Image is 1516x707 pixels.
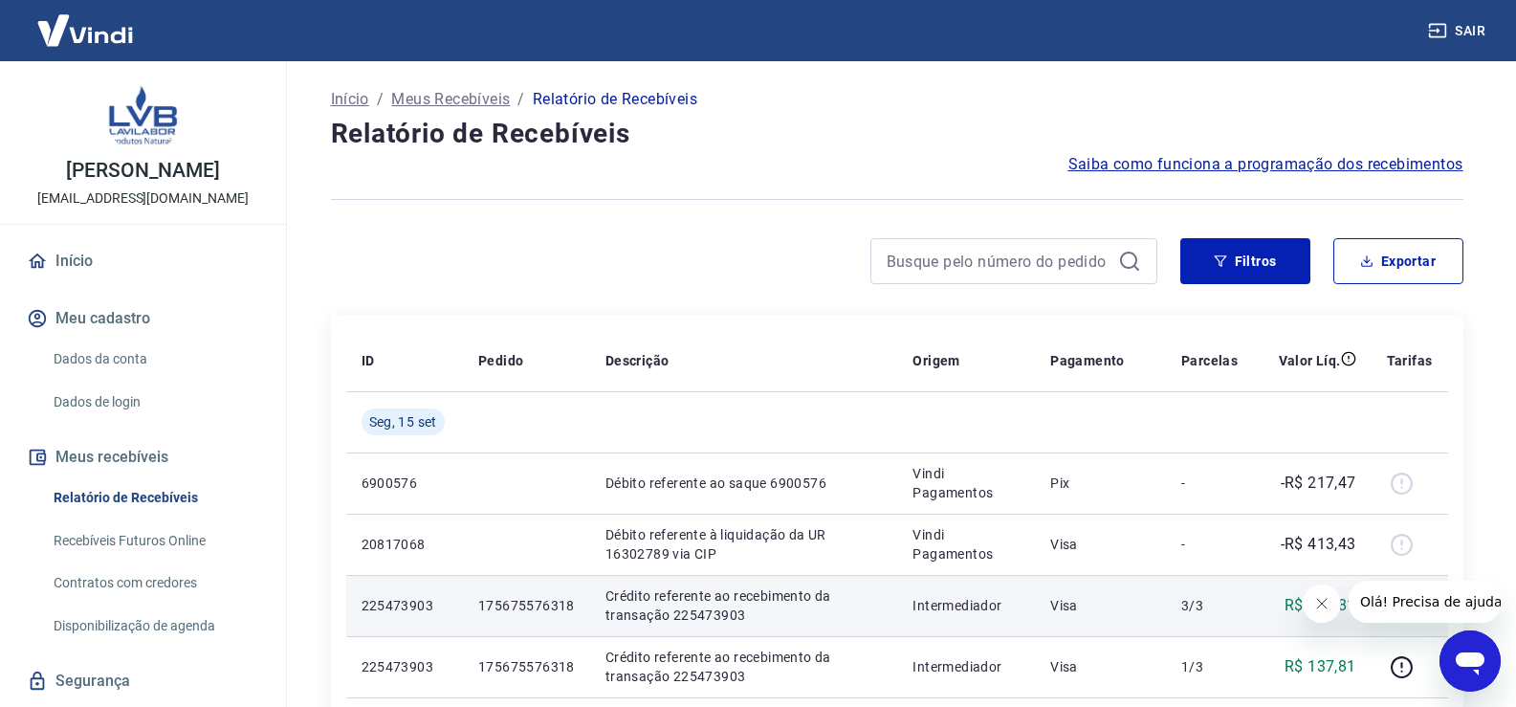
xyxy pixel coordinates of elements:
[1281,533,1356,556] p: -R$ 413,43
[605,586,883,625] p: Crédito referente ao recebimento da transação 225473903
[605,525,883,563] p: Débito referente à liquidação da UR 16302789 via CIP
[605,474,883,493] p: Débito referente ao saque 6900576
[23,660,263,702] a: Segurança
[1285,655,1356,678] p: R$ 137,81
[11,13,161,29] span: Olá! Precisa de ajuda?
[1050,596,1151,615] p: Visa
[1303,585,1341,623] iframe: Fechar mensagem
[912,351,959,370] p: Origem
[331,88,369,111] a: Início
[478,351,523,370] p: Pedido
[362,535,448,554] p: 20817068
[1181,657,1238,676] p: 1/3
[362,474,448,493] p: 6900576
[1279,351,1341,370] p: Valor Líq.
[912,525,1020,563] p: Vindi Pagamentos
[1285,594,1356,617] p: R$ 137,81
[1050,535,1151,554] p: Visa
[46,383,263,422] a: Dados de login
[46,340,263,379] a: Dados da conta
[331,115,1463,153] h4: Relatório de Recebíveis
[912,657,1020,676] p: Intermediador
[391,88,510,111] a: Meus Recebíveis
[1068,153,1463,176] a: Saiba como funciona a programação dos recebimentos
[1424,13,1493,49] button: Sair
[1180,238,1310,284] button: Filtros
[1181,535,1238,554] p: -
[23,298,263,340] button: Meu cadastro
[887,247,1110,276] input: Busque pelo número do pedido
[478,596,575,615] p: 175675576318
[1050,351,1125,370] p: Pagamento
[23,436,263,478] button: Meus recebíveis
[517,88,524,111] p: /
[1281,472,1356,495] p: -R$ 217,47
[362,657,448,676] p: 225473903
[105,77,182,153] img: f59112a5-54ef-4c52-81d5-7611f2965714.jpeg
[912,464,1020,502] p: Vindi Pagamentos
[37,188,249,209] p: [EMAIL_ADDRESS][DOMAIN_NAME]
[23,1,147,59] img: Vindi
[23,240,263,282] a: Início
[377,88,384,111] p: /
[362,596,448,615] p: 225473903
[46,563,263,603] a: Contratos com credores
[1050,474,1151,493] p: Pix
[1050,657,1151,676] p: Visa
[912,596,1020,615] p: Intermediador
[66,161,219,181] p: [PERSON_NAME]
[1181,596,1238,615] p: 3/3
[478,657,575,676] p: 175675576318
[605,351,670,370] p: Descrição
[605,648,883,686] p: Crédito referente ao recebimento da transação 225473903
[46,521,263,561] a: Recebíveis Futuros Online
[369,412,437,431] span: Seg, 15 set
[46,607,263,646] a: Disponibilização de agenda
[46,478,263,518] a: Relatório de Recebíveis
[533,88,697,111] p: Relatório de Recebíveis
[1387,351,1433,370] p: Tarifas
[1333,238,1463,284] button: Exportar
[1181,474,1238,493] p: -
[1181,351,1238,370] p: Parcelas
[1349,581,1501,623] iframe: Mensagem da empresa
[362,351,375,370] p: ID
[1439,630,1501,692] iframe: Botão para abrir a janela de mensagens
